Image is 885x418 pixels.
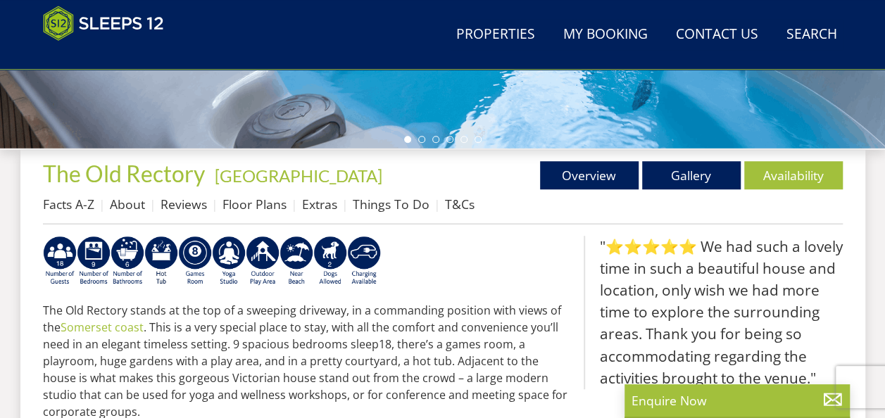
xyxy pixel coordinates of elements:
[215,165,382,186] a: [GEOGRAPHIC_DATA]
[781,19,843,51] a: Search
[540,161,639,189] a: Overview
[302,196,337,213] a: Extras
[61,319,144,335] a: Somerset coast
[445,196,475,213] a: T&Cs
[43,160,209,187] a: The Old Rectory
[313,236,347,286] img: AD_4nXe7_8LrJK20fD9VNWAdfykBvHkWcczWBt5QOadXbvIwJqtaRaRf-iI0SeDpMmH1MdC9T1Vy22FMXzzjMAvSuTB5cJ7z5...
[222,196,287,213] a: Floor Plans
[246,236,280,286] img: AD_4nXfjdDqPkGBf7Vpi6H87bmAUe5GYCbodrAbU4sf37YN55BCjSXGx5ZgBV7Vb9EJZsXiNVuyAiuJUB3WVt-w9eJ0vaBcHg...
[144,236,178,286] img: AD_4nXcpX5uDwed6-YChlrI2BYOgXwgg3aqYHOhRm0XfZB-YtQW2NrmeCr45vGAfVKUq4uWnc59ZmEsEzoF5o39EWARlT1ewO...
[280,236,313,286] img: AD_4nXe7lJTbYb9d3pOukuYsm3GQOjQ0HANv8W51pVFfFFAC8dZrqJkVAnU455fekK_DxJuzpgZXdFqYqXRzTpVfWE95bX3Bz...
[43,196,94,213] a: Facts A-Z
[347,236,381,286] img: AD_4nXcnT2OPG21WxYUhsl9q61n1KejP7Pk9ESVM9x9VetD-X_UXXoxAKaMRZGYNcSGiAsmGyKm0QlThER1osyFXNLmuYOVBV...
[209,165,382,186] span: -
[744,161,843,189] a: Availability
[558,19,653,51] a: My Booking
[642,161,741,189] a: Gallery
[111,236,144,286] img: AD_4nXeaH8LQVKeQ8SA5JgjSjrs2k3TxxALjhnyrGxxf6sBYFLMUnGARF7yOPKmcCG3y2uvhpnR0z_47dEUtdSs99odqKh5IX...
[43,160,205,187] span: The Old Rectory
[110,196,145,213] a: About
[451,19,541,51] a: Properties
[670,19,764,51] a: Contact Us
[43,236,77,286] img: AD_4nXeYoMcgKnrzUNUTlDLqJOj9Yv7RU0E1ykQhx4XGvILJMoWH8oNE8gqm2YzowIOduh3FQAM8K_tQMiSsH1u8B_u580_vG...
[36,49,184,61] iframe: Customer reviews powered by Trustpilot
[632,391,843,410] p: Enquire Now
[212,236,246,286] img: AD_4nXcRV6P30fiR8iraYFozW6le9Vk86fgJjC-9F-1XNA85-Uc4EHnrgk24MqOhLr5sK5I_EAKMwzcAZyN0iVKWc3J2Svvhk...
[178,236,212,286] img: AD_4nXdrZMsjcYNLGsKuA84hRzvIbesVCpXJ0qqnwZoX5ch9Zjv73tWe4fnFRs2gJ9dSiUubhZXckSJX_mqrZBmYExREIfryF...
[353,196,429,213] a: Things To Do
[584,236,843,389] blockquote: "⭐⭐⭐⭐⭐ We had such a lovely time in such a beautiful house and location, only wish we had more ti...
[77,236,111,286] img: AD_4nXdLde3ZZ2q3Uy5ie5nrW53LbXubelhvf7-ZgcT-tq9UJsfB7O__-EXBdC7Mm9KjXjtLBsB2k1buDtXwiHXdJx50VHqvw...
[161,196,207,213] a: Reviews
[43,6,164,41] img: Sleeps 12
